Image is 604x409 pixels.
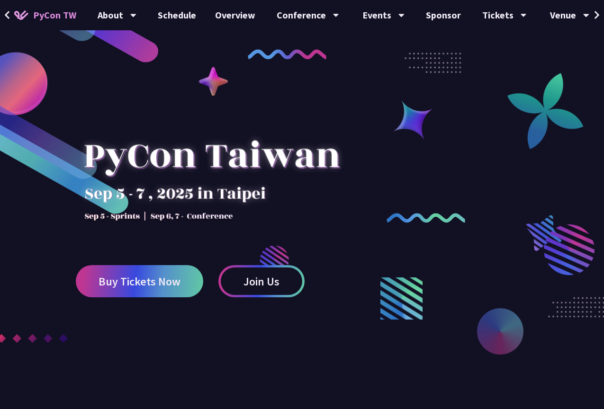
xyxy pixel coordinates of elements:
a: Buy Tickets Now [76,265,203,297]
span: PyCon TW [33,8,76,22]
a: Join Us [218,265,305,297]
a: PyCon TW [5,3,86,27]
span: Join Us [243,276,279,287]
img: curly-2.e802c9f.png [387,213,465,223]
img: curly-1.ebdbada.png [248,49,326,59]
span: Buy Tickets Now [99,276,180,287]
img: Home icon of PyCon TW 2025 [14,10,28,20]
